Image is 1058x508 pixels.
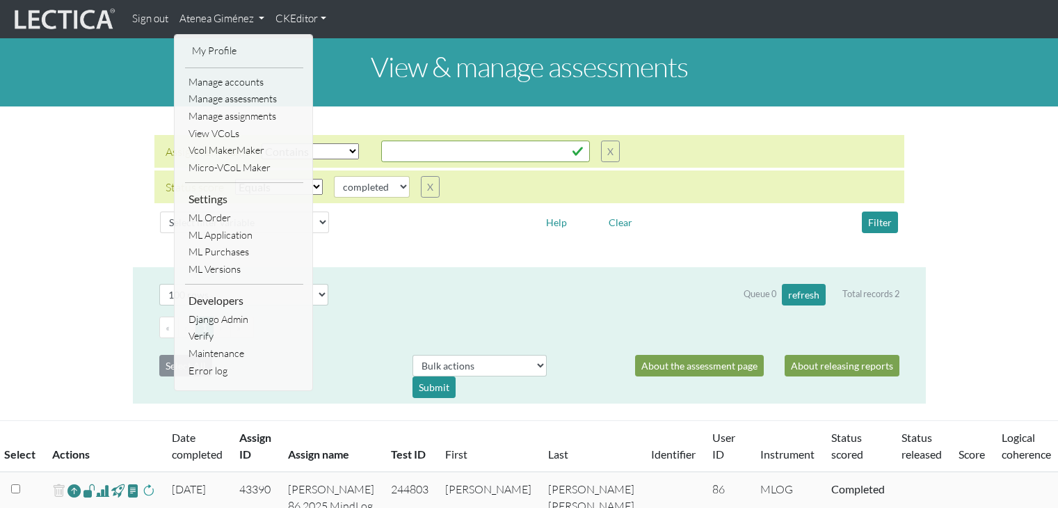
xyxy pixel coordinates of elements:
a: About releasing reports [785,355,899,376]
a: Date completed [172,431,223,461]
a: ML Purchases [185,244,303,261]
th: Test ID [383,421,437,473]
button: Clear [602,212,639,233]
div: Queue 0 Total records 2 [744,284,899,305]
div: Submit [412,376,456,398]
button: Help [540,212,573,233]
button: X [601,141,620,162]
a: User ID [712,431,735,461]
button: refresh [782,284,826,305]
button: Select All [159,355,212,376]
li: Settings [185,189,303,209]
a: About the assessment page [635,355,764,376]
a: Last [548,447,568,461]
ul: Pagination [159,317,899,338]
span: view [111,482,125,498]
button: X [421,176,440,198]
span: Analyst score [96,482,109,499]
th: Actions [44,421,163,473]
a: ML Application [185,227,303,244]
a: Sign out [127,6,174,33]
li: Developers [185,290,303,311]
a: Manage accounts [185,74,303,91]
a: Reopen [67,481,81,501]
a: Manage assignments [185,108,303,125]
span: view [83,482,96,498]
a: Logical coherence [1002,431,1051,461]
a: Vcol MakerMaker [185,142,303,159]
a: Identifier [651,447,696,461]
a: Micro-VCoL Maker [185,159,303,177]
a: Verify [185,328,303,345]
div: Assignment name [166,143,250,160]
a: First [445,447,467,461]
span: delete [52,481,65,501]
a: My Profile [189,42,300,60]
th: Assign ID [231,421,280,473]
a: Manage assessments [185,90,303,108]
a: ML Versions [185,261,303,278]
a: Score [959,447,985,461]
a: CKEditor [270,6,332,33]
a: Error log [185,363,303,380]
span: view [127,482,140,498]
a: View VCoLs [185,125,303,143]
a: Maintenance [185,345,303,363]
a: Status released [901,431,942,461]
a: Django Admin [185,311,303,328]
a: Completed = assessment has been completed; CS scored = assessment has been CLAS scored; LS scored... [831,482,885,495]
button: Filter [862,212,898,233]
img: lecticalive [11,6,115,33]
a: Atenea Giménez [174,6,270,33]
a: ML Order [185,209,303,227]
th: Assign name [280,421,383,473]
span: rescore [142,482,155,499]
a: Instrument [760,447,815,461]
div: Status score [166,179,224,196]
a: Status scored [831,431,863,461]
a: Help [540,214,573,228]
